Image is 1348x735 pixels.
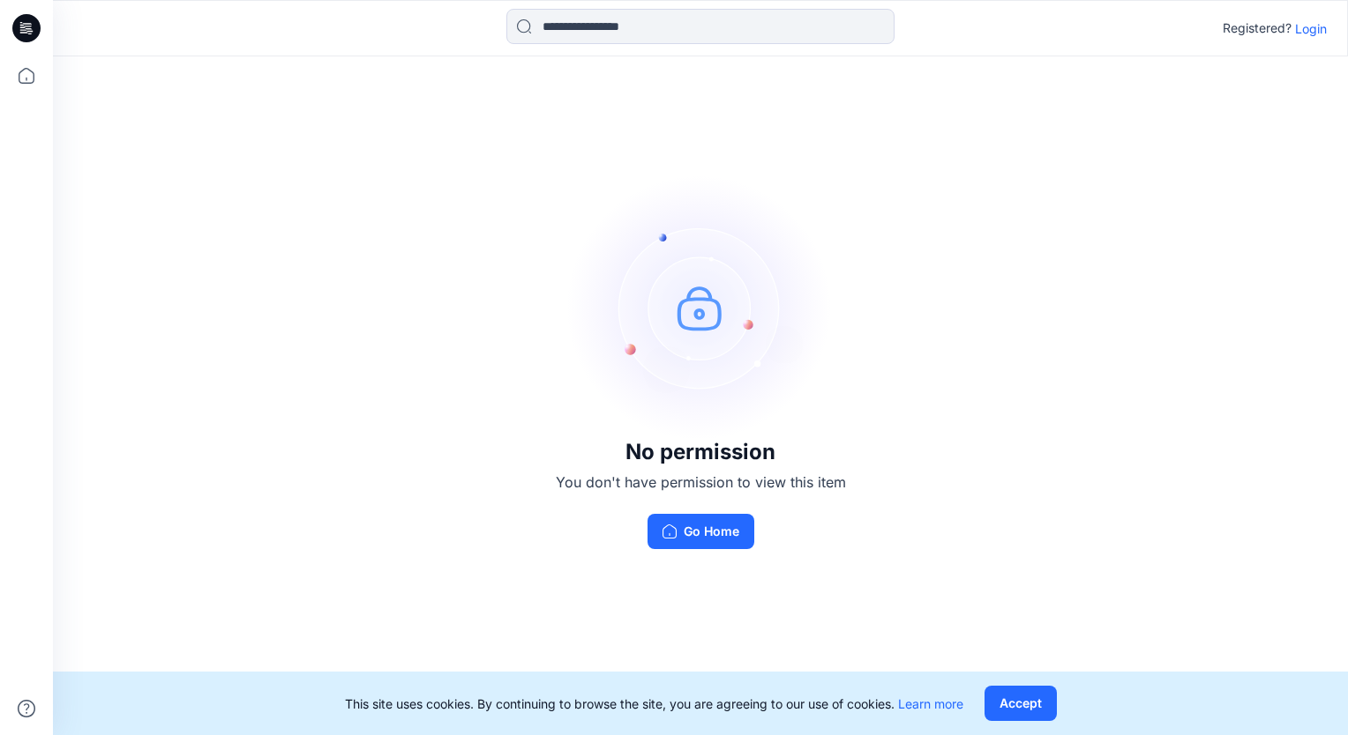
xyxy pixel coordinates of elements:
p: Login [1295,19,1327,38]
p: This site uses cookies. By continuing to browse the site, you are agreeing to our use of cookies. [345,694,963,713]
a: Learn more [898,696,963,711]
h3: No permission [556,440,846,464]
button: Accept [985,686,1057,721]
img: no-perm.svg [568,175,833,440]
p: You don't have permission to view this item [556,471,846,493]
button: Go Home [648,514,754,549]
p: Registered? [1223,18,1292,39]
